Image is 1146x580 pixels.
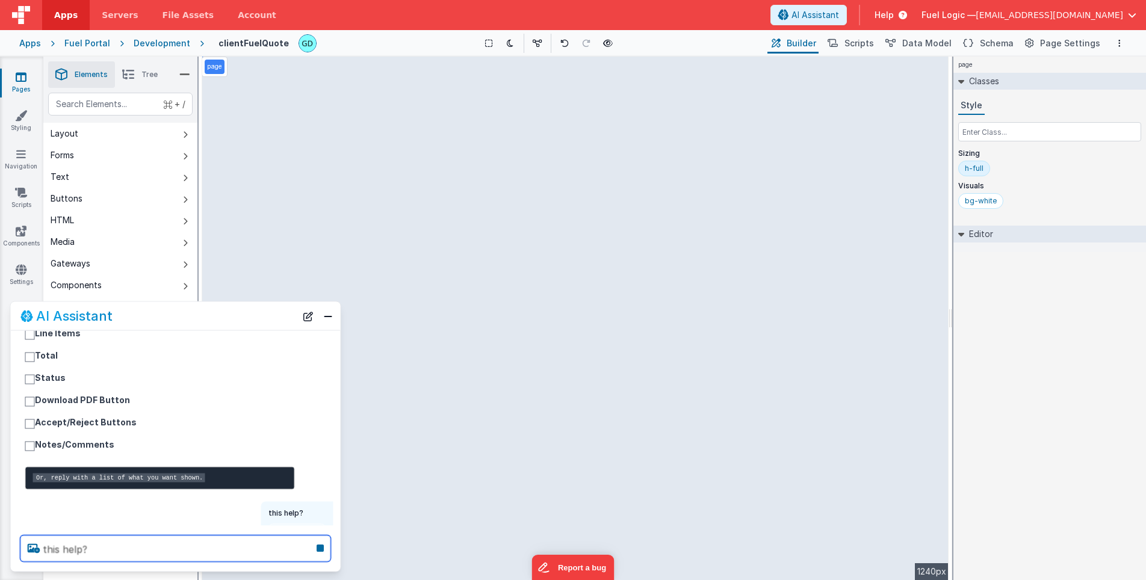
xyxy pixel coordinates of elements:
button: Development [43,296,197,318]
code: Or, reply with a list of what you want shown. [33,474,205,483]
div: Text [51,171,69,183]
div: --> [202,57,949,580]
button: AI Assistant [770,5,847,25]
div: HTML [51,214,74,226]
span: Scripts [844,37,874,49]
button: Forms [43,144,197,166]
button: Scripts [823,33,876,54]
div: h-full [965,164,983,173]
button: New Chat [300,307,317,324]
div: Development [134,37,190,49]
input: Accept/Reject Buttons [25,419,35,429]
input: Enter Class... [958,122,1141,141]
iframe: Marker.io feedback button [532,555,615,580]
input: Total [25,353,35,362]
span: Fuel Logic — [921,9,976,21]
label: Accept/Reject Buttons [25,415,295,429]
input: Status [25,375,35,384]
div: Forms [51,149,74,161]
button: Gateways [43,253,197,274]
div: Gateways [51,258,90,270]
button: Components [43,274,197,296]
span: Apps [54,9,78,21]
span: Data Model [902,37,952,49]
span: + / [164,93,185,116]
span: Schema [980,37,1014,49]
div: Buttons [51,193,82,205]
span: Help [875,9,894,21]
div: Apps [19,37,41,49]
h4: clientFuelQuote [218,39,289,48]
p: page [207,62,222,72]
input: Download PDF Button [25,397,35,407]
h2: Classes [964,73,999,90]
button: Options [1112,36,1127,51]
span: Servers [102,9,138,21]
div: Media [51,236,75,248]
button: Text [43,166,197,188]
div: 1240px [915,563,949,580]
span: [EMAIL_ADDRESS][DOMAIN_NAME] [976,9,1123,21]
label: Total [25,348,295,362]
div: bg-white [965,196,997,206]
p: this help? [268,506,326,519]
div: Components [51,279,102,291]
label: Download PDF Button [25,392,295,407]
button: Close [320,307,336,324]
button: Buttons [43,188,197,209]
button: HTML [43,209,197,231]
button: Data Model [881,33,954,54]
button: Schema [959,33,1016,54]
button: Style [958,97,985,115]
button: Media [43,231,197,253]
span: Elements [75,70,108,79]
h4: page [953,57,977,73]
span: Page Settings [1040,37,1100,49]
button: Layout [43,123,197,144]
input: Notes/Comments [25,442,35,451]
img: 3dd21bde18fb3f511954fc4b22afbf3f [299,35,316,52]
p: Visuals [958,181,1141,191]
button: Fuel Logic — [EMAIL_ADDRESS][DOMAIN_NAME] [921,9,1136,21]
div: Fuel Portal [64,37,110,49]
p: Sizing [958,149,1141,158]
div: Layout [51,128,78,140]
span: Tree [141,70,158,79]
span: Builder [787,37,816,49]
input: Search Elements... [48,93,193,116]
label: Notes/Comments [25,437,295,451]
h2: AI Assistant [36,309,113,323]
h2: Editor [964,226,993,242]
span: AI Assistant [791,9,839,21]
input: Line Items [25,330,35,340]
label: Status [25,370,295,384]
button: Page Settings [1021,33,1103,54]
button: Builder [767,33,819,54]
label: Line Items [25,325,295,340]
span: File Assets [163,9,214,21]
